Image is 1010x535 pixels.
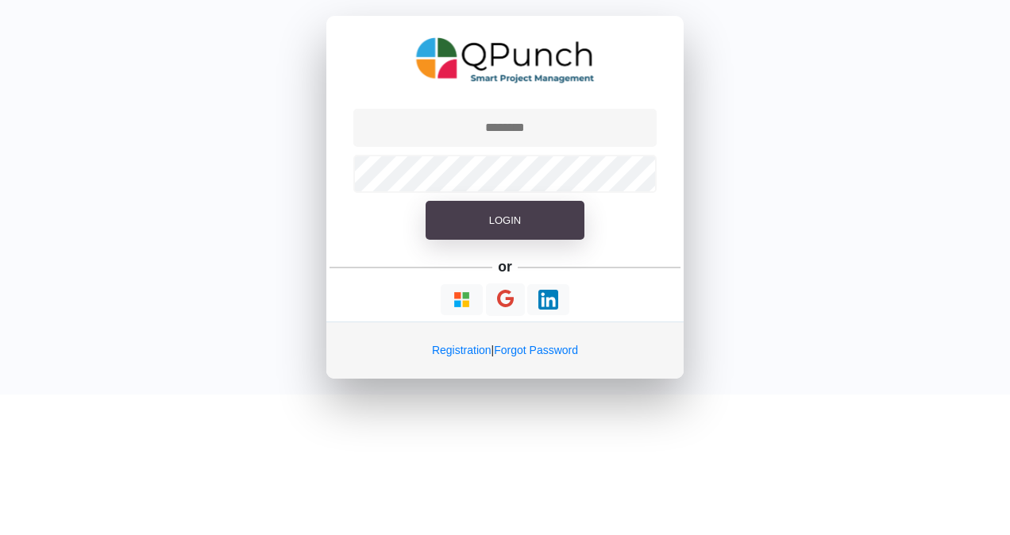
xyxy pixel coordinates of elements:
[452,290,472,310] img: Loading...
[494,344,578,356] a: Forgot Password
[489,214,521,226] span: Login
[326,321,684,379] div: |
[486,283,525,316] button: Continue With Google
[432,344,492,356] a: Registration
[441,284,483,315] button: Continue With Microsoft Azure
[527,284,569,315] button: Continue With LinkedIn
[416,32,595,89] img: QPunch
[538,290,558,310] img: Loading...
[426,201,584,241] button: Login
[495,256,515,278] h5: or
